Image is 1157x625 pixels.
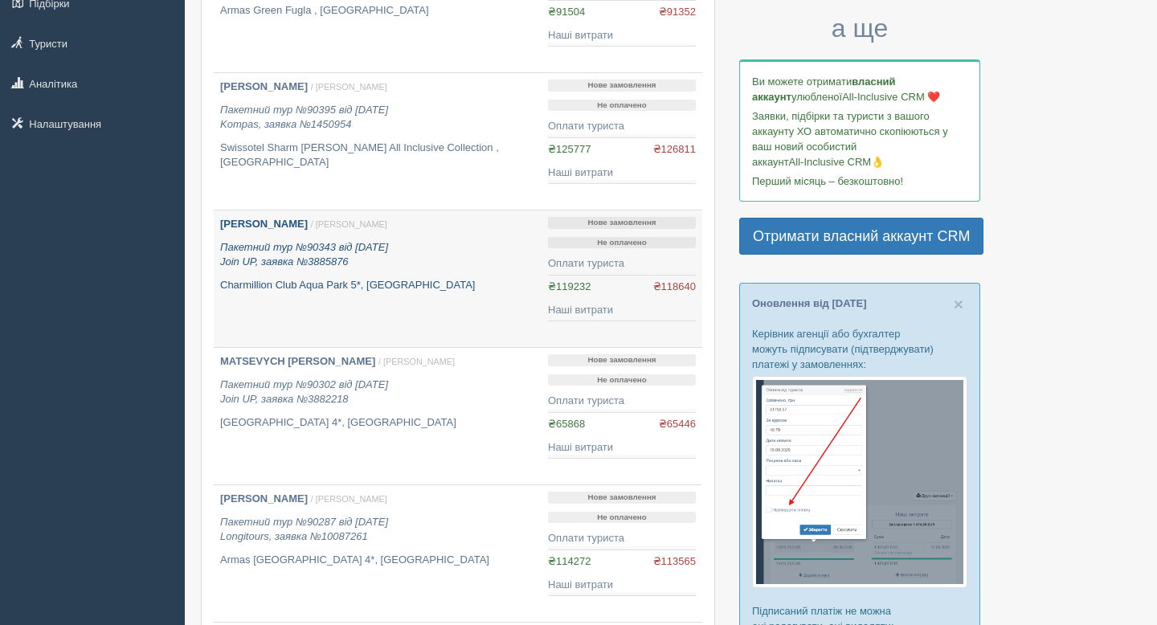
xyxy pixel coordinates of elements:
[220,553,535,568] p: Armas [GEOGRAPHIC_DATA] 4*, [GEOGRAPHIC_DATA]
[311,82,387,92] span: / [PERSON_NAME]
[653,280,696,295] span: ₴118640
[548,280,591,292] span: ₴119232
[214,73,542,210] a: [PERSON_NAME] / [PERSON_NAME] Пакетний тур №90395 від [DATE]Kompas, заявка №1450954 Swissotel Sha...
[220,516,388,543] i: Пакетний тур №90287 від [DATE] Longitours, заявка №10087261
[739,14,980,43] h3: а ще
[548,354,696,366] p: Нове замовлення
[653,554,696,570] span: ₴113565
[752,297,867,309] a: Оновлення від [DATE]
[548,28,696,43] div: Наші витрати
[954,295,963,313] span: ×
[752,174,967,189] p: Перший місяць – безкоштовно!
[220,241,388,268] i: Пакетний тур №90343 від [DATE] Join UP, заявка №3885876
[548,374,696,386] p: Не оплачено
[752,108,967,170] p: Заявки, підбірки та туристи з вашого аккаунту ХО автоматично скопіюються у ваш новий особистий ак...
[548,440,696,455] div: Наші витрати
[842,91,940,103] span: All-Inclusive CRM ❤️
[220,3,535,18] p: Armas Green Fugla , [GEOGRAPHIC_DATA]
[311,494,387,504] span: / [PERSON_NAME]
[220,141,535,170] p: Swissotel Sharm [PERSON_NAME] All Inclusive Collection , [GEOGRAPHIC_DATA]
[220,218,308,230] b: [PERSON_NAME]
[548,217,696,229] p: Нове замовлення
[739,218,983,255] a: Отримати власний аккаунт CRM
[653,142,696,157] span: ₴126811
[548,531,696,546] div: Оплати туриста
[548,119,696,134] div: Оплати туриста
[954,296,963,312] button: Close
[548,143,591,155] span: ₴125777
[548,394,696,409] div: Оплати туриста
[548,492,696,504] p: Нове замовлення
[548,256,696,272] div: Оплати туриста
[548,578,696,593] div: Наші витрати
[548,80,696,92] p: Нове замовлення
[311,219,387,229] span: / [PERSON_NAME]
[752,76,896,103] b: власний аккаунт
[548,303,696,318] div: Наші витрати
[220,492,308,504] b: [PERSON_NAME]
[220,415,535,431] p: [GEOGRAPHIC_DATA] 4*, [GEOGRAPHIC_DATA]
[548,237,696,249] p: Не оплачено
[220,278,535,293] p: Charmillion Club Aqua Park 5*, [GEOGRAPHIC_DATA]
[214,485,542,622] a: [PERSON_NAME] / [PERSON_NAME] Пакетний тур №90287 від [DATE]Longitours, заявка №10087261 Armas [G...
[548,512,696,524] p: Не оплачено
[548,165,696,181] div: Наші витрати
[548,418,585,430] span: ₴65868
[548,555,591,567] span: ₴114272
[659,417,696,432] span: ₴65446
[752,326,967,372] p: Керівник агенції або бухгалтер можуть підписувати (підтверджувати) платежі у замовленнях:
[220,355,375,367] b: MATSEVYCH [PERSON_NAME]
[789,156,885,168] span: All-Inclusive CRM👌
[220,104,388,131] i: Пакетний тур №90395 від [DATE] Kompas, заявка №1450954
[752,376,967,588] img: %D0%BF%D1%96%D0%B4%D1%82%D0%B2%D0%B5%D1%80%D0%B4%D0%B6%D0%B5%D0%BD%D0%BD%D1%8F-%D0%BE%D0%BF%D0%BB...
[548,100,696,112] p: Не оплачено
[752,74,967,104] p: Ви можете отримати улюбленої
[378,357,455,366] span: / [PERSON_NAME]
[548,6,585,18] span: ₴91504
[659,5,696,20] span: ₴91352
[220,378,388,406] i: Пакетний тур №90302 від [DATE] Join UP, заявка №3882218
[220,80,308,92] b: [PERSON_NAME]
[214,348,542,484] a: MATSEVYCH [PERSON_NAME] / [PERSON_NAME] Пакетний тур №90302 від [DATE]Join UP, заявка №3882218 [G...
[214,210,542,347] a: [PERSON_NAME] / [PERSON_NAME] Пакетний тур №90343 від [DATE]Join UP, заявка №3885876 Charmillion ...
